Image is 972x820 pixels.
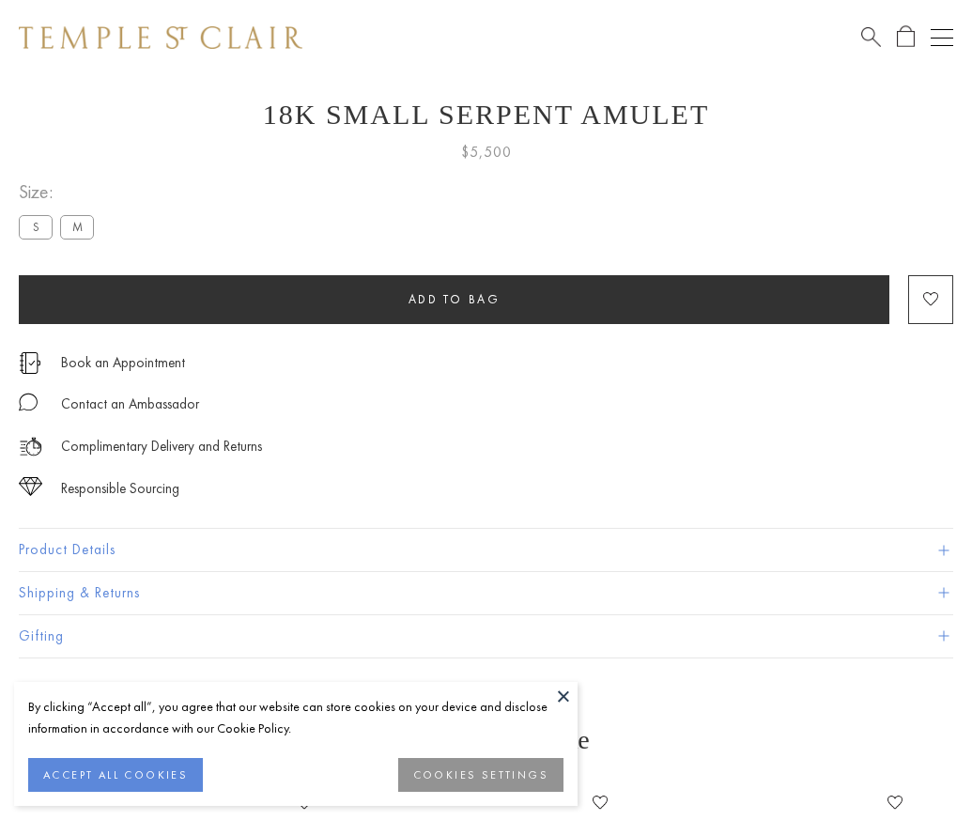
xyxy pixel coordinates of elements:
[19,177,101,208] span: Size:
[19,393,38,411] img: MessageIcon-01_2.svg
[861,25,881,49] a: Search
[19,275,889,324] button: Add to bag
[61,352,185,373] a: Book an Appointment
[60,215,94,239] label: M
[19,26,302,49] img: Temple St. Clair
[19,99,953,131] h1: 18K Small Serpent Amulet
[19,572,953,614] button: Shipping & Returns
[19,215,53,239] label: S
[897,25,915,49] a: Open Shopping Bag
[19,529,953,571] button: Product Details
[19,435,42,458] img: icon_delivery.svg
[61,435,262,458] p: Complimentary Delivery and Returns
[19,615,953,658] button: Gifting
[61,477,179,501] div: Responsible Sourcing
[931,26,953,49] button: Open navigation
[28,758,203,792] button: ACCEPT ALL COOKIES
[409,291,501,307] span: Add to bag
[61,393,199,416] div: Contact an Ambassador
[19,477,42,496] img: icon_sourcing.svg
[461,140,512,164] span: $5,500
[28,696,563,739] div: By clicking “Accept all”, you agree that our website can store cookies on your device and disclos...
[398,758,563,792] button: COOKIES SETTINGS
[19,352,41,374] img: icon_appointment.svg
